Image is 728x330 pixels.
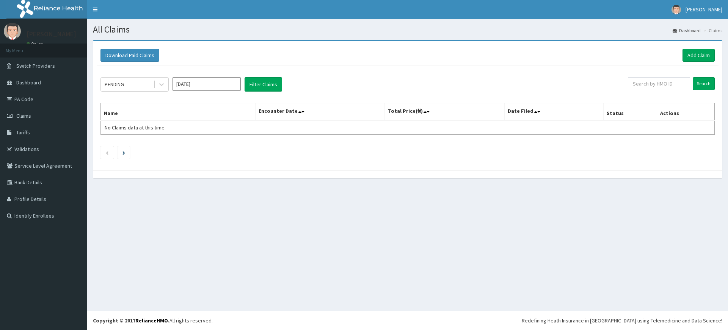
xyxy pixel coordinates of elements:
input: Search [693,77,715,90]
button: Filter Claims [245,77,282,92]
span: Switch Providers [16,62,55,69]
th: Actions [657,103,714,121]
img: User Image [4,23,21,40]
a: Add Claim [682,49,715,62]
input: Search by HMO ID [628,77,690,90]
div: Redefining Heath Insurance in [GEOGRAPHIC_DATA] using Telemedicine and Data Science! [522,317,722,324]
span: No Claims data at this time. [105,124,166,131]
th: Total Price(₦) [384,103,504,121]
footer: All rights reserved. [87,311,728,330]
th: Name [101,103,256,121]
p: [PERSON_NAME] [27,31,76,37]
li: Claims [701,27,722,34]
a: Next page [122,149,125,156]
div: PENDING [105,81,124,88]
strong: Copyright © 2017 . [93,317,169,324]
button: Download Paid Claims [100,49,159,62]
h1: All Claims [93,25,722,34]
a: Online [27,41,45,47]
th: Date Filed [504,103,603,121]
span: Tariffs [16,129,30,136]
a: Previous page [105,149,109,156]
span: [PERSON_NAME] [686,6,722,13]
a: Dashboard [673,27,701,34]
span: Claims [16,112,31,119]
span: Dashboard [16,79,41,86]
th: Encounter Date [255,103,384,121]
input: Select Month and Year [173,77,241,91]
a: RelianceHMO [135,317,168,324]
img: User Image [672,5,681,14]
th: Status [603,103,657,121]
